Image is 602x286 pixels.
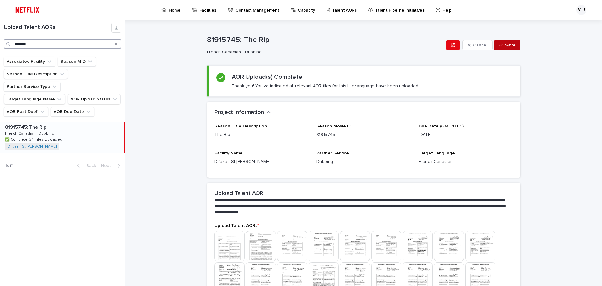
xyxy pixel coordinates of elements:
[4,24,111,31] h1: Upload Talent AORs
[316,151,349,155] span: Partner Service
[214,124,267,128] span: Season Title Description
[232,83,419,89] p: Thank you! You've indicated all relevant AOR files for this title/language have been uploaded.
[316,124,351,128] span: Season Movie ID
[214,132,309,138] p: The Rip
[214,224,259,228] span: Upload Talent AORs
[214,190,263,197] h2: Upload Talent AOR
[316,132,411,138] p: 81915745
[214,109,264,116] h2: Project Information
[214,159,309,165] p: Difuze - St [PERSON_NAME]
[214,109,271,116] button: Project Information
[5,123,48,130] p: 81915745: The Rip
[462,40,493,50] button: Cancel
[419,132,513,138] p: [DATE]
[207,50,441,55] p: French-Canadian - Dubbing
[5,136,64,142] p: ✅ Complete: 24 Files Uploaded
[419,159,513,165] p: French-Canadian
[4,39,121,49] input: Search
[232,73,302,81] h2: AOR Upload(s) Complete
[207,35,444,45] p: 81915745: The Rip
[13,4,42,16] img: ifQbXi3ZQGMSEF7WDB7W
[473,43,487,47] span: Cancel
[505,43,515,47] span: Save
[316,159,411,165] p: Dubbing
[58,57,96,67] button: Season MID
[494,40,520,50] button: Save
[8,144,57,149] a: Difuze - St [PERSON_NAME]
[4,107,48,117] button: AOR Past Due?
[72,163,98,169] button: Back
[68,94,121,104] button: AOR Upload Status
[51,107,94,117] button: AOR Due Date
[4,57,55,67] button: Associated Facility
[4,69,68,79] button: Season Title Description
[4,82,61,92] button: Partner Service Type
[101,164,115,168] span: Next
[576,5,586,15] div: MD
[5,130,55,136] p: French-Canadian - Dubbing
[98,163,125,169] button: Next
[419,151,455,155] span: Target Language
[214,151,243,155] span: Facility Name
[82,164,96,168] span: Back
[419,124,464,128] span: Due Date (GMT/UTC)
[4,94,65,104] button: Target Language Name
